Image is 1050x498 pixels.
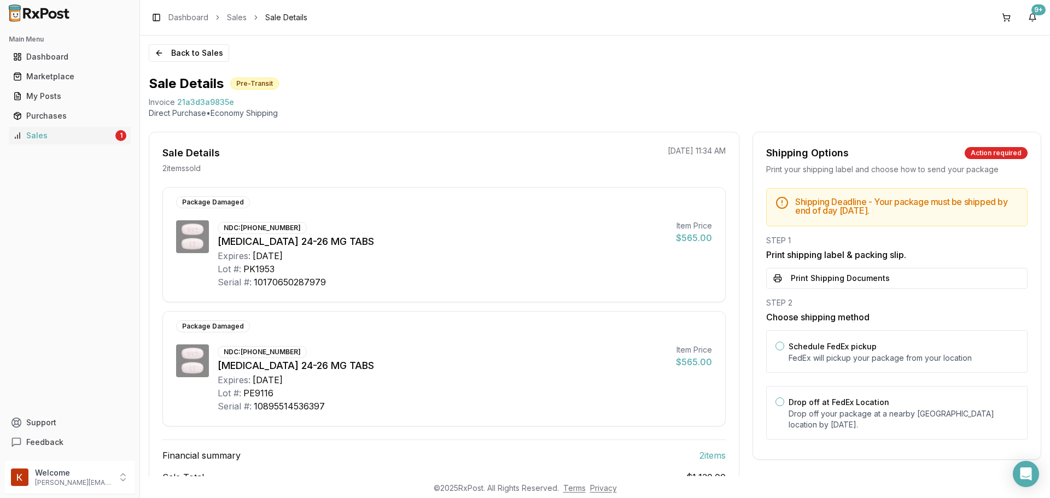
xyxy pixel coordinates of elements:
[35,467,111,478] p: Welcome
[699,449,726,462] span: 2 item s
[563,483,586,493] a: Terms
[230,78,279,90] div: Pre-Transit
[13,130,113,141] div: Sales
[789,397,889,407] label: Drop off at FedEx Location
[766,248,1028,261] h3: Print shipping label & packing slip.
[4,127,135,144] button: Sales1
[1013,461,1039,487] div: Open Intercom Messenger
[218,249,250,262] div: Expires:
[4,413,135,432] button: Support
[149,108,1041,119] p: Direct Purchase • Economy Shipping
[4,107,135,125] button: Purchases
[115,130,126,141] div: 1
[766,145,849,161] div: Shipping Options
[218,400,252,413] div: Serial #:
[162,471,204,484] span: Sale Total
[176,196,250,208] div: Package Damaged
[254,276,326,289] div: 10170650287979
[965,147,1028,159] div: Action required
[789,342,877,351] label: Schedule FedEx pickup
[676,344,712,355] div: Item Price
[218,234,667,249] div: [MEDICAL_DATA] 24-26 MG TABS
[253,249,283,262] div: [DATE]
[9,106,131,126] a: Purchases
[766,164,1028,175] div: Print your shipping label and choose how to send your package
[590,483,617,493] a: Privacy
[668,145,726,156] p: [DATE] 11:34 AM
[149,97,175,108] div: Invoice
[176,320,250,332] div: Package Damaged
[13,91,126,102] div: My Posts
[4,68,135,85] button: Marketplace
[13,51,126,62] div: Dashboard
[766,310,1028,324] h3: Choose shipping method
[686,471,726,484] span: $1,130.00
[676,231,712,244] div: $565.00
[11,468,28,486] img: User avatar
[789,353,1018,364] p: FedEx will pickup your package from your location
[162,163,201,174] p: 2 item s sold
[4,4,74,22] img: RxPost Logo
[9,86,131,106] a: My Posts
[789,408,1018,430] p: Drop off your package at a nearby [GEOGRAPHIC_DATA] location by [DATE] .
[218,386,241,400] div: Lot #:
[766,297,1028,308] div: STEP 2
[13,110,126,121] div: Purchases
[265,12,307,23] span: Sale Details
[4,432,135,452] button: Feedback
[149,44,229,62] button: Back to Sales
[177,97,234,108] span: 21a3d3a9835e
[218,262,241,276] div: Lot #:
[9,67,131,86] a: Marketplace
[13,71,126,82] div: Marketplace
[218,222,307,234] div: NDC: [PHONE_NUMBER]
[168,12,208,23] a: Dashboard
[149,75,224,92] h1: Sale Details
[218,276,252,289] div: Serial #:
[766,268,1028,289] button: Print Shipping Documents
[35,478,111,487] p: [PERSON_NAME][EMAIL_ADDRESS][DOMAIN_NAME]
[676,220,712,231] div: Item Price
[243,386,273,400] div: PE9116
[676,355,712,368] div: $565.00
[227,12,247,23] a: Sales
[253,373,283,386] div: [DATE]
[168,12,307,23] nav: breadcrumb
[162,449,241,462] span: Financial summary
[4,48,135,66] button: Dashboard
[9,126,131,145] a: Sales1
[254,400,325,413] div: 10895514536397
[1024,9,1041,26] button: 9+
[9,35,131,44] h2: Main Menu
[1031,4,1046,15] div: 9+
[176,220,209,253] img: Entresto 24-26 MG TABS
[162,145,220,161] div: Sale Details
[26,437,63,448] span: Feedback
[218,346,307,358] div: NDC: [PHONE_NUMBER]
[9,47,131,67] a: Dashboard
[218,373,250,386] div: Expires:
[795,197,1018,215] h5: Shipping Deadline - Your package must be shipped by end of day [DATE] .
[218,358,667,373] div: [MEDICAL_DATA] 24-26 MG TABS
[176,344,209,377] img: Entresto 24-26 MG TABS
[766,235,1028,246] div: STEP 1
[4,87,135,105] button: My Posts
[243,262,275,276] div: PK1953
